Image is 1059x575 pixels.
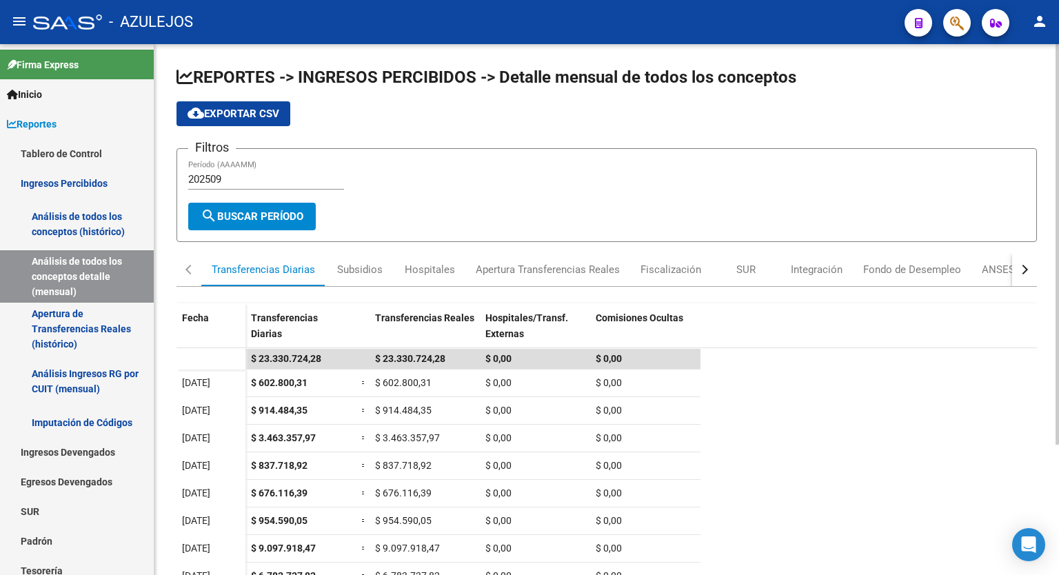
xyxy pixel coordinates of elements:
span: Reportes [7,117,57,132]
span: - AZULEJOS [109,7,193,37]
mat-icon: menu [11,13,28,30]
span: $ 0,00 [485,460,512,471]
span: Fecha [182,312,209,323]
mat-icon: person [1031,13,1048,30]
span: $ 0,00 [596,460,622,471]
span: = [361,543,367,554]
datatable-header-cell: Hospitales/Transf. Externas [480,303,590,361]
datatable-header-cell: Transferencias Diarias [245,303,356,361]
span: $ 9.097.918,47 [375,543,440,554]
span: = [361,432,367,443]
span: Buscar Período [201,210,303,223]
span: [DATE] [182,377,210,388]
span: Inicio [7,87,42,102]
span: [DATE] [182,543,210,554]
span: REPORTES -> INGRESOS PERCIBIDOS -> Detalle mensual de todos los conceptos [176,68,796,87]
div: Transferencias Diarias [212,262,315,277]
span: $ 0,00 [485,353,512,364]
span: Comisiones Ocultas [596,312,683,323]
span: $ 0,00 [596,377,622,388]
span: $ 676.116,39 [375,487,432,498]
span: $ 9.097.918,47 [251,543,316,554]
datatable-header-cell: Comisiones Ocultas [590,303,700,361]
div: Open Intercom Messenger [1012,528,1045,561]
span: [DATE] [182,405,210,416]
h3: Filtros [188,138,236,157]
span: [DATE] [182,515,210,526]
span: $ 837.718,92 [375,460,432,471]
button: Buscar Período [188,203,316,230]
span: = [361,405,367,416]
span: $ 0,00 [485,543,512,554]
datatable-header-cell: Fecha [176,303,245,361]
span: $ 914.484,35 [251,405,307,416]
span: Firma Express [7,57,79,72]
span: $ 0,00 [596,405,622,416]
span: $ 23.330.724,28 [375,353,445,364]
span: = [361,487,367,498]
span: $ 676.116,39 [251,487,307,498]
span: = [361,515,367,526]
div: Fiscalización [641,262,701,277]
mat-icon: search [201,208,217,224]
button: Exportar CSV [176,101,290,126]
span: $ 837.718,92 [251,460,307,471]
div: Fondo de Desempleo [863,262,961,277]
span: $ 914.484,35 [375,405,432,416]
span: [DATE] [182,487,210,498]
div: Apertura Transferencias Reales [476,262,620,277]
span: = [361,377,367,388]
span: = [361,460,367,471]
span: $ 0,00 [596,487,622,498]
div: Hospitales [405,262,455,277]
span: Hospitales/Transf. Externas [485,312,568,339]
span: $ 954.590,05 [375,515,432,526]
div: Integración [791,262,843,277]
span: [DATE] [182,460,210,471]
span: $ 0,00 [485,487,512,498]
span: $ 602.800,31 [251,377,307,388]
span: $ 0,00 [485,405,512,416]
span: Exportar CSV [188,108,279,120]
div: Subsidios [337,262,383,277]
span: $ 0,00 [596,432,622,443]
span: $ 3.463.357,97 [251,432,316,443]
span: $ 602.800,31 [375,377,432,388]
span: $ 3.463.357,97 [375,432,440,443]
datatable-header-cell: Transferencias Reales [370,303,480,361]
div: SUR [736,262,756,277]
span: [DATE] [182,432,210,443]
span: $ 0,00 [485,515,512,526]
span: Transferencias Diarias [251,312,318,339]
span: Transferencias Reales [375,312,474,323]
span: $ 23.330.724,28 [251,353,321,364]
span: $ 0,00 [596,515,622,526]
span: $ 0,00 [485,377,512,388]
span: $ 954.590,05 [251,515,307,526]
span: $ 0,00 [596,353,622,364]
span: $ 0,00 [485,432,512,443]
mat-icon: cloud_download [188,105,204,121]
span: $ 0,00 [596,543,622,554]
